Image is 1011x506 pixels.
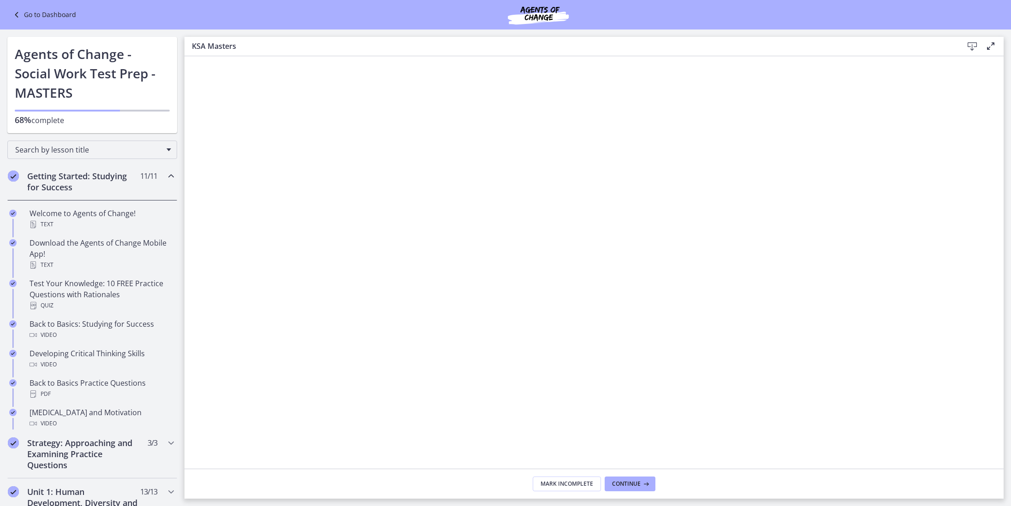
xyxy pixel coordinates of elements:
div: Download the Agents of Change Mobile App! [30,237,173,271]
div: Text [30,219,173,230]
div: Test Your Knowledge: 10 FREE Practice Questions with Rationales [30,278,173,311]
button: Continue [605,477,655,491]
h2: Strategy: Approaching and Examining Practice Questions [27,437,140,471]
span: 68% [15,114,31,125]
i: Completed [9,280,17,287]
div: Back to Basics Practice Questions [30,377,173,400]
p: complete [15,114,170,126]
div: [MEDICAL_DATA] and Motivation [30,407,173,429]
i: Completed [8,437,19,448]
div: Search by lesson title [7,141,177,159]
i: Completed [9,239,17,247]
div: Welcome to Agents of Change! [30,208,173,230]
div: Video [30,329,173,341]
div: PDF [30,388,173,400]
i: Completed [9,379,17,387]
div: Video [30,418,173,429]
i: Completed [8,171,19,182]
span: Search by lesson title [15,145,162,155]
span: Mark Incomplete [541,480,593,488]
i: Completed [9,320,17,328]
i: Completed [9,210,17,217]
div: Text [30,259,173,271]
span: 13 / 13 [140,486,157,497]
span: 3 / 3 [148,437,157,448]
img: Agents of Change [483,4,594,26]
a: Go to Dashboard [11,9,76,20]
button: Mark Incomplete [533,477,601,491]
div: Video [30,359,173,370]
h3: KSA Masters [192,41,948,52]
h1: Agents of Change - Social Work Test Prep - MASTERS [15,44,170,102]
div: Developing Critical Thinking Skills [30,348,173,370]
i: Completed [9,350,17,357]
div: Back to Basics: Studying for Success [30,318,173,341]
h2: Getting Started: Studying for Success [27,171,140,193]
div: Quiz [30,300,173,311]
span: Continue [612,480,641,488]
i: Completed [9,409,17,416]
span: 11 / 11 [140,171,157,182]
i: Completed [8,486,19,497]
